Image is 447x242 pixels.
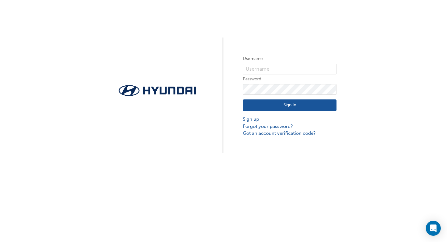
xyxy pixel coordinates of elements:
a: Forgot your password? [243,123,336,130]
label: Password [243,75,336,83]
input: Username [243,64,336,74]
label: Username [243,55,336,63]
a: Got an account verification code? [243,130,336,137]
img: Trak [111,83,204,98]
div: Open Intercom Messenger [426,221,441,236]
a: Sign up [243,116,336,123]
button: Sign In [243,99,336,111]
